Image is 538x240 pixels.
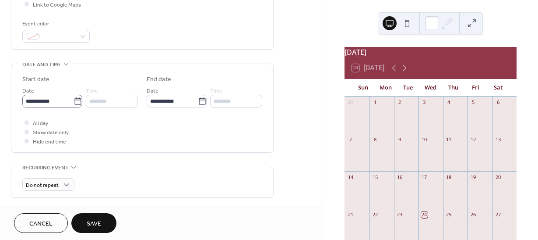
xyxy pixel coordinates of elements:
div: 6 [495,99,501,106]
div: 22 [372,211,378,218]
span: Date [22,86,34,96]
div: Sat [487,79,510,97]
div: 19 [470,174,477,180]
div: 21 [347,211,354,218]
div: End date [147,75,171,84]
span: Date and time [22,60,61,69]
div: Thu [442,79,464,97]
div: 16 [397,174,403,180]
div: 8 [372,136,378,143]
div: 20 [495,174,501,180]
span: Cancel [29,219,53,229]
div: 11 [446,136,452,143]
div: Mon [374,79,397,97]
span: Recurring event [22,163,69,172]
div: 4 [446,99,452,106]
div: 12 [470,136,477,143]
div: 13 [495,136,501,143]
div: 26 [470,211,477,218]
div: 18 [446,174,452,180]
div: Tue [397,79,419,97]
span: Time [210,86,222,96]
div: 5 [470,99,477,106]
span: Hide end time [33,137,66,147]
button: Cancel [14,213,68,233]
div: 17 [421,174,428,180]
span: Time [86,86,98,96]
div: [DATE] [345,47,517,57]
div: 3 [421,99,428,106]
div: 23 [397,211,403,218]
span: Link to Google Maps [33,0,81,10]
span: Show date only [33,128,69,137]
div: Fri [464,79,487,97]
div: Wed [419,79,442,97]
div: 7 [347,136,354,143]
div: 14 [347,174,354,180]
div: 25 [446,211,452,218]
div: Sun [352,79,374,97]
div: 9 [397,136,403,143]
div: Event color [22,19,88,29]
div: Start date [22,75,49,84]
span: Do not repeat [26,180,59,190]
div: 24 [421,211,428,218]
span: Date [147,86,158,96]
span: Save [87,219,101,229]
div: 31 [347,99,354,106]
div: 15 [372,174,378,180]
button: Save [71,213,116,233]
div: 2 [397,99,403,106]
div: 27 [495,211,501,218]
div: 1 [372,99,378,106]
div: 10 [421,136,428,143]
span: All day [33,119,48,128]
